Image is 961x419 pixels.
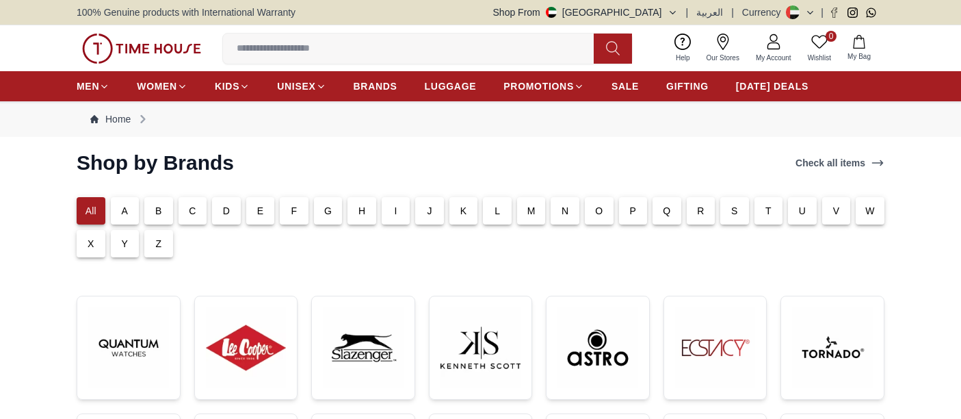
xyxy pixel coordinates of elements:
[842,51,876,62] span: My Bag
[277,79,315,93] span: UNISEX
[686,5,689,19] span: |
[85,204,96,218] p: All
[829,8,839,18] a: Facebook
[425,79,477,93] span: LUGGAGE
[291,204,298,218] p: F
[847,8,858,18] a: Instagram
[427,204,432,218] p: J
[503,79,574,93] span: PROMOTIONS
[527,204,536,218] p: M
[189,204,196,218] p: C
[793,153,887,173] a: Check all items
[77,79,99,93] span: MEN
[742,5,787,19] div: Currency
[731,5,734,19] span: |
[122,237,129,251] p: Y
[495,204,500,218] p: L
[122,204,129,218] p: A
[826,31,837,42] span: 0
[503,74,584,99] a: PROMOTIONS
[697,204,704,218] p: R
[736,79,808,93] span: [DATE] DEALS
[865,204,874,218] p: W
[630,204,637,218] p: P
[731,204,738,218] p: S
[696,5,723,19] button: العربية
[395,204,397,218] p: I
[354,79,397,93] span: BRANDS
[802,53,837,63] span: Wishlist
[215,74,250,99] a: KIDS
[750,53,797,63] span: My Account
[155,204,162,218] p: B
[546,7,557,18] img: United Arab Emirates
[666,79,709,93] span: GIFTING
[257,204,264,218] p: E
[460,204,467,218] p: K
[736,74,808,99] a: [DATE] DEALS
[493,5,678,19] button: Shop From[GEOGRAPHIC_DATA]
[595,204,603,218] p: O
[155,237,161,251] p: Z
[666,74,709,99] a: GIFTING
[668,31,698,66] a: Help
[800,31,839,66] a: 0Wishlist
[698,31,748,66] a: Our Stores
[90,112,131,126] a: Home
[440,307,521,388] img: ...
[833,204,840,218] p: V
[223,204,230,218] p: D
[839,32,879,64] button: My Bag
[206,307,287,388] img: ...
[557,307,638,388] img: ...
[866,8,876,18] a: Whatsapp
[88,237,94,251] p: X
[215,79,239,93] span: KIDS
[323,307,404,388] img: ...
[765,204,772,218] p: T
[663,204,670,218] p: Q
[358,204,365,218] p: H
[425,74,477,99] a: LUGGAGE
[88,307,169,388] img: ...
[354,74,397,99] a: BRANDS
[675,307,756,388] img: ...
[77,5,295,19] span: 100% Genuine products with International Warranty
[82,34,201,64] img: ...
[701,53,745,63] span: Our Stores
[77,151,234,175] h2: Shop by Brands
[611,79,639,93] span: SALE
[137,74,187,99] a: WOMEN
[77,74,109,99] a: MEN
[821,5,824,19] span: |
[277,74,326,99] a: UNISEX
[792,307,873,388] img: ...
[77,101,884,137] nav: Breadcrumb
[562,204,568,218] p: N
[137,79,177,93] span: WOMEN
[670,53,696,63] span: Help
[799,204,806,218] p: U
[611,74,639,99] a: SALE
[324,204,332,218] p: G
